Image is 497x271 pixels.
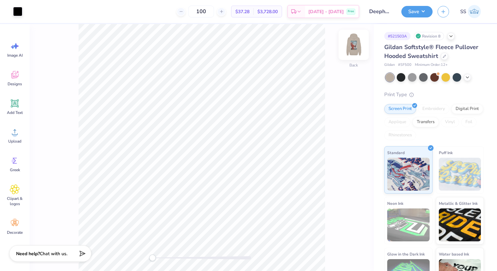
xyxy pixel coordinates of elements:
span: Upload [8,139,21,144]
span: Free [348,9,354,14]
div: Accessibility label [149,255,156,261]
img: Metallic & Glitter Ink [439,208,481,241]
span: Decorate [7,230,23,235]
span: $3,728.00 [257,8,278,15]
span: Glow in the Dark Ink [387,251,425,257]
span: Neon Ink [387,200,403,207]
span: Puff Ink [439,149,453,156]
span: [DATE] - [DATE] [308,8,344,15]
a: SS [457,5,484,18]
span: Gildan [384,62,395,68]
strong: Need help? [16,251,40,257]
div: Rhinestones [384,130,416,140]
div: Vinyl [441,117,459,127]
div: Embroidery [418,104,449,114]
div: Foil [461,117,477,127]
input: – – [188,6,214,17]
span: Designs [8,81,22,87]
div: Transfers [413,117,439,127]
span: Minimum Order: 12 + [415,62,448,68]
span: Water based Ink [439,251,469,257]
img: Neon Ink [387,208,430,241]
span: Add Text [7,110,23,115]
span: Greek [10,167,20,173]
img: Standard [387,158,430,191]
span: Image AI [7,53,23,58]
div: # 521503A [384,32,411,40]
span: Standard [387,149,405,156]
button: Save [401,6,433,17]
img: Sidra Saturay [468,5,481,18]
div: Digital Print [451,104,483,114]
span: Clipart & logos [4,196,26,206]
img: Back [341,32,367,58]
div: Screen Print [384,104,416,114]
div: Applique [384,117,411,127]
span: # SF500 [398,62,412,68]
div: Revision 8 [414,32,444,40]
span: Metallic & Glitter Ink [439,200,478,207]
span: SS [460,8,466,15]
span: Chat with us. [40,251,67,257]
span: Gildan Softstyle® Fleece Pullover Hooded Sweatshirt [384,43,478,60]
span: $37.28 [235,8,249,15]
img: Puff Ink [439,158,481,191]
input: Untitled Design [364,5,396,18]
div: Back [349,62,358,68]
div: Print Type [384,91,484,98]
